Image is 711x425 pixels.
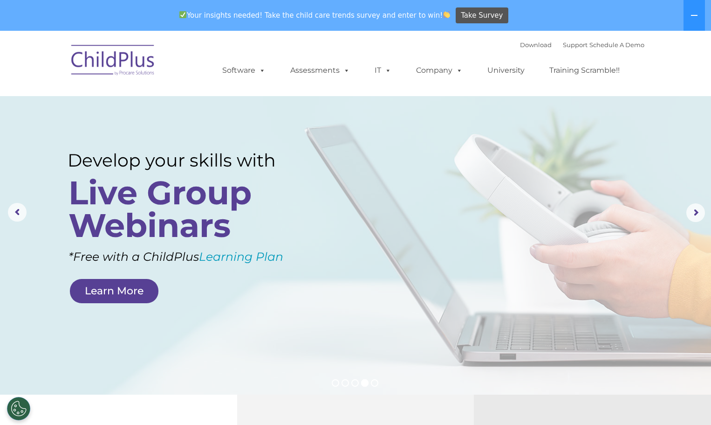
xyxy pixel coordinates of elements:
[67,38,160,85] img: ChildPlus by Procare Solutions
[589,41,644,49] a: Schedule A Demo
[456,7,508,24] a: Take Survey
[213,61,275,80] a: Software
[130,100,169,107] span: Phone number
[68,150,303,171] rs-layer: Develop your skills with
[365,61,401,80] a: IT
[478,61,534,80] a: University
[175,6,454,24] span: Your insights needed! Take the child care trends survey and enter to win!
[563,41,588,49] a: Support
[461,7,503,24] span: Take Survey
[540,61,629,80] a: Training Scramble!!
[443,11,450,18] img: 👏
[68,176,300,242] rs-layer: Live Group Webinars
[130,62,158,69] span: Last name
[68,246,320,267] rs-layer: *Free with a ChildPlus
[281,61,359,80] a: Assessments
[179,11,186,18] img: ✅
[7,397,30,420] button: Cookies Settings
[70,279,158,303] a: Learn More
[407,61,472,80] a: Company
[199,250,283,264] a: Learning Plan
[520,41,552,49] a: Download
[520,41,644,49] font: |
